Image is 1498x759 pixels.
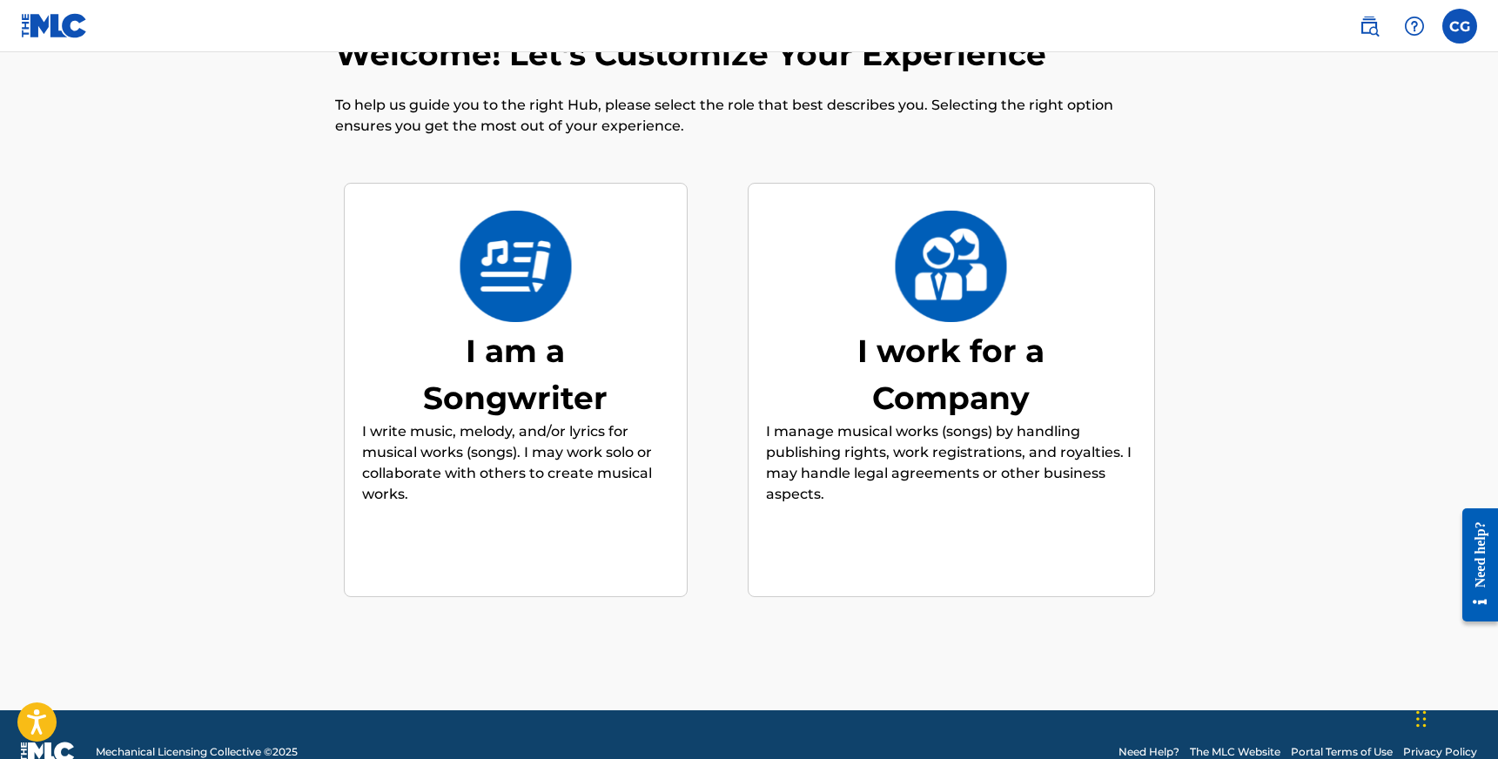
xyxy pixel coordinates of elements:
[335,95,1164,137] p: To help us guide you to the right Hub, please select the role that best describes you. Selecting ...
[894,211,1008,322] img: I work for a Company
[1397,9,1432,44] div: Help
[459,211,573,322] img: I am a Songwriter
[748,183,1155,598] div: I work for a CompanyI work for a CompanyI manage musical works (songs) by handling publishing rig...
[1411,675,1498,759] iframe: Chat Widget
[1359,16,1380,37] img: search
[21,13,88,38] img: MLC Logo
[766,421,1137,505] p: I manage musical works (songs) by handling publishing rights, work registrations, and royalties. ...
[344,183,688,598] div: I am a SongwriterI am a SongwriterI write music, melody, and/or lyrics for musical works (songs)....
[1404,16,1425,37] img: help
[821,327,1082,421] div: I work for a Company
[1416,693,1427,745] div: Drag
[385,327,646,421] div: I am a Songwriter
[1442,9,1477,44] div: User Menu
[335,35,1055,74] h2: Welcome! Let’s Customize Your Experience
[1449,494,1498,635] iframe: Resource Center
[362,421,669,505] p: I write music, melody, and/or lyrics for musical works (songs). I may work solo or collaborate wi...
[1352,9,1387,44] a: Public Search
